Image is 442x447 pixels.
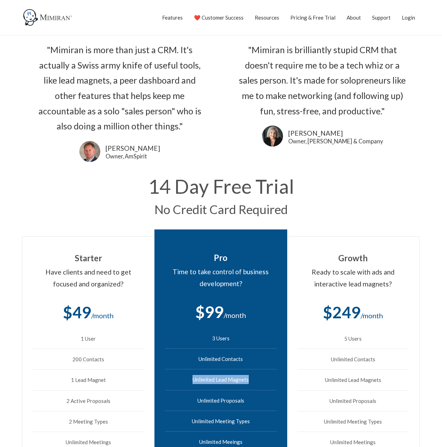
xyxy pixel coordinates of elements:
div: Ready to scale with ads and interactive lead magnets? [297,266,409,290]
a: Login [402,9,415,26]
li: 1 Lead Magnet [33,370,144,390]
div: $49 [33,298,144,327]
a: Support [372,9,391,26]
img: Frank Agin [79,141,100,162]
span: /month [91,311,114,320]
div: Have clients and need to get focused and organized? [33,266,144,290]
a: Pricing & Free Trial [290,9,335,26]
li: Unlimited Meeting Types [165,411,277,432]
a: Resources [255,9,279,26]
a: ❤️ Customer Success [194,9,244,26]
a: About [347,9,361,26]
li: 5 Users [297,328,409,349]
a: Features [162,9,183,26]
li: Unlimited Contacts [165,349,277,369]
div: Time to take control of business development? [165,266,277,289]
div: "Mimiran is more than just a CRM. It's actually a Swiss army knife of useful tools, like lead mag... [32,42,207,134]
li: Unlimited Lead Magnets [297,370,409,390]
li: Unlimited Contacts [297,349,409,370]
span: /month [224,311,246,319]
div: Starter [33,251,144,265]
li: 3 Users [165,328,277,349]
li: 2 Meeting Types [33,411,144,432]
a: Owner, AmSpirit [106,154,160,159]
li: 200 Contacts [33,349,144,370]
span: /month [361,311,383,320]
img: Mimiran CRM [22,9,74,26]
div: Growth [297,251,409,265]
div: $99 [165,298,277,326]
div: Pro [165,250,277,265]
li: 2 Active Proposals [33,391,144,411]
li: Unlimited Proposals [297,391,409,411]
li: Unlimited Lead Magnets [165,369,277,390]
div: $249 [297,298,409,327]
li: Unlimited Meeting Types [297,411,409,432]
img: Lori Karpman uses Mimiran CRM to grow her business [262,126,283,147]
li: Unlimited Proposals [165,390,277,411]
h2: No Credit Card Required [32,203,410,215]
li: 1 User [33,328,144,349]
h1: 14 Day Free Trial [32,177,410,196]
a: Owner, [PERSON_NAME] & Company [288,139,383,144]
a: [PERSON_NAME] [288,128,383,139]
div: "Mimiran is brilliantly stupid CRM that doesn't require me to be a tech whiz or a sales person. I... [235,42,410,119]
a: [PERSON_NAME] [106,143,160,154]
